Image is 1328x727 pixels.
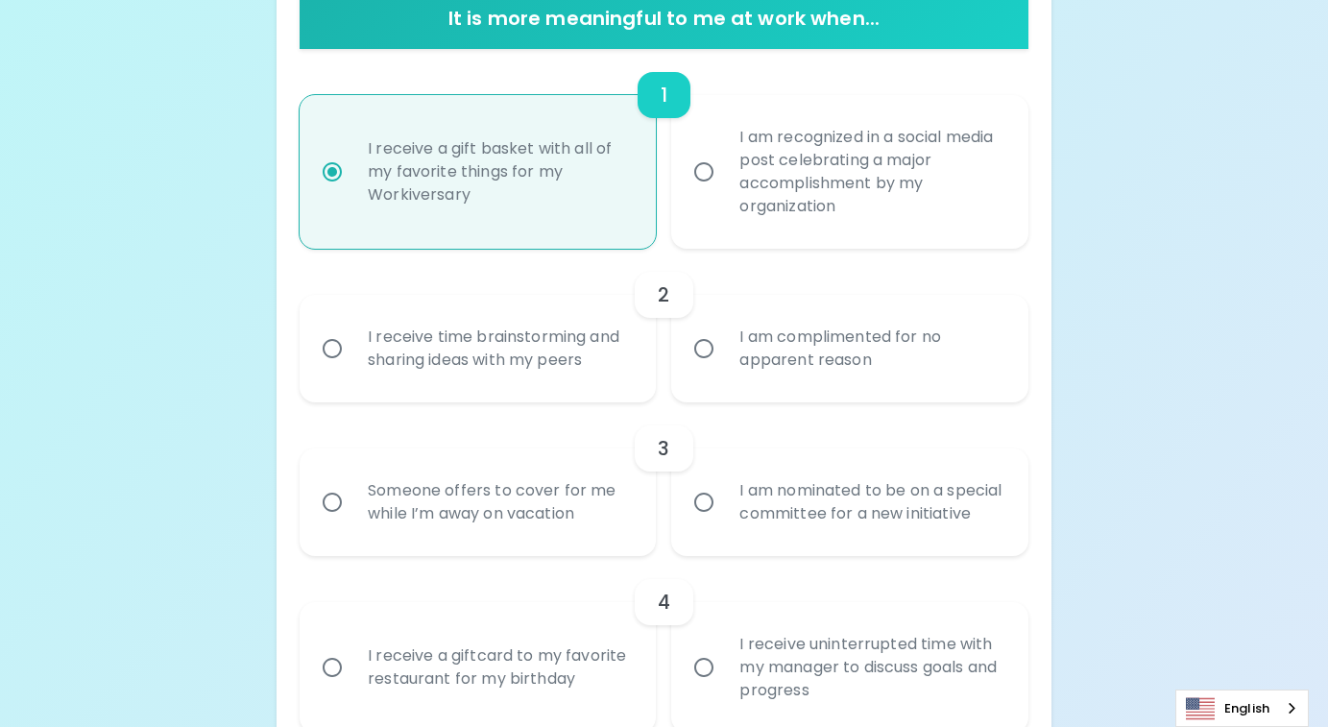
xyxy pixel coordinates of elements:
[300,249,1028,402] div: choice-group-check
[352,303,645,395] div: I receive time brainstorming and sharing ideas with my peers
[658,279,669,310] h6: 2
[1175,690,1309,727] div: Language
[724,103,1017,241] div: I am recognized in a social media post celebrating a major accomplishment by my organization
[352,621,645,714] div: I receive a giftcard to my favorite restaurant for my birthday
[1175,690,1309,727] aside: Language selected: English
[658,433,669,464] h6: 3
[352,114,645,230] div: I receive a gift basket with all of my favorite things for my Workiversary
[307,3,1021,34] h6: It is more meaningful to me at work when...
[658,587,670,618] h6: 4
[300,49,1028,249] div: choice-group-check
[724,456,1017,548] div: I am nominated to be on a special committee for a new initiative
[1176,691,1308,726] a: English
[352,456,645,548] div: Someone offers to cover for me while I’m away on vacation
[661,80,667,110] h6: 1
[300,402,1028,556] div: choice-group-check
[724,610,1017,725] div: I receive uninterrupted time with my manager to discuss goals and progress
[724,303,1017,395] div: I am complimented for no apparent reason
